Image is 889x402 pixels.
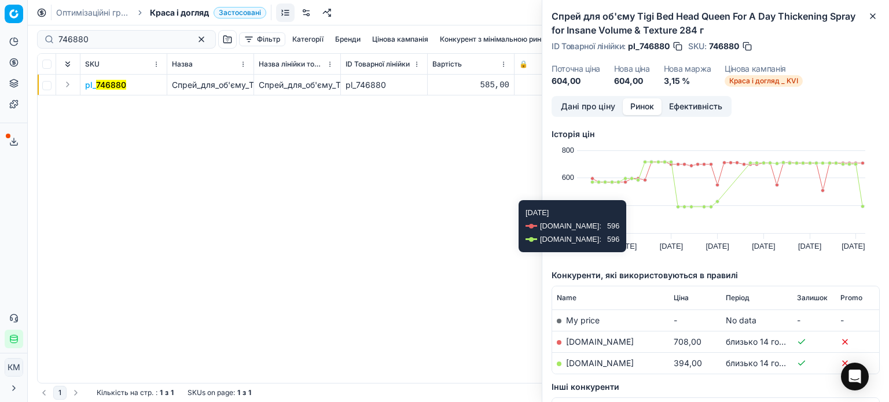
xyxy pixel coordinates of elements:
[792,309,836,331] td: -
[346,79,423,91] div: pl_746880
[797,293,828,303] span: Залишок
[346,60,410,69] span: ID Товарної лінійки
[5,359,23,376] span: КM
[798,242,821,250] text: [DATE]
[557,293,576,303] span: Name
[674,358,702,368] span: 394,00
[553,98,623,115] button: Дані про ціну
[674,337,701,346] span: 708,00
[56,7,130,19] a: Оптимізаційні групи
[97,388,174,397] div: :
[237,388,240,397] strong: 1
[248,388,251,397] strong: 1
[37,386,83,400] nav: pagination
[61,78,75,91] button: Expand
[726,358,815,368] span: близько 14 годин тому
[85,60,100,69] span: SKU
[160,388,163,397] strong: 1
[614,75,650,87] dd: 604,00
[432,60,462,69] span: Вартість
[664,65,711,73] dt: Нова маржа
[552,65,600,73] dt: Поточна ціна
[662,98,730,115] button: Ефективність
[840,293,862,303] span: Promo
[259,79,336,91] div: Спрей_для_об'єму_Tigi_Bed_Head_Queen_For_A_Day_Thickening_Spray_for_Insane_Volume_&_Texture_284_г
[552,128,880,140] h5: Історія цін
[69,386,83,400] button: Go to next page
[552,381,880,393] h5: Інші конкуренти
[288,32,328,46] button: Категорії
[664,75,711,87] dd: 3,15 %
[172,60,193,69] span: Назва
[566,337,634,346] a: [DOMAIN_NAME]
[752,242,775,250] text: [DATE]
[214,7,266,19] span: Застосовані
[836,309,879,331] td: -
[669,309,721,331] td: -
[37,386,51,400] button: Go to previous page
[58,34,185,45] input: Пошук по SKU або назві
[660,242,683,250] text: [DATE]
[552,9,880,37] h2: Спрей для об'єму Tigi Bed Head Queen For A Day Thickening Spray for Insane Volume & Texture 284 г
[623,98,662,115] button: Ринок
[368,32,433,46] button: Цінова кампанія
[562,173,574,182] text: 600
[552,75,600,87] dd: 604,00
[435,32,589,46] button: Конкурент з мінімальною ринковою ціною
[330,32,365,46] button: Бренди
[61,57,75,71] button: Expand all
[566,315,600,325] span: My price
[726,293,750,303] span: Період
[97,388,153,397] span: Кількість на стр.
[562,228,574,237] text: 200
[674,293,689,303] span: Ціна
[171,388,174,397] strong: 1
[96,80,126,90] mark: 746880
[726,337,815,346] span: близько 14 годин тому
[614,65,650,73] dt: Нова ціна
[150,7,266,19] span: Краса і доглядЗастосовані
[562,146,574,154] text: 800
[432,79,509,91] div: 585,00
[614,242,637,250] text: [DATE]
[150,7,209,19] span: Краса і догляд
[165,388,168,397] strong: з
[725,65,803,73] dt: Цінова кампанія
[566,358,634,368] a: [DOMAIN_NAME]
[706,242,729,250] text: [DATE]
[172,80,585,90] span: Спрей_для_об'єму_Tigi_Bed_Head_Queen_For_A_Day_Thickening_Spray_for_Insane_Volume_&_Texture_284_г
[85,79,126,91] button: pl_746880
[725,75,803,87] span: Краса і догляд _ KVI
[188,388,235,397] span: SKUs on page :
[628,40,670,52] span: pl_746880
[552,270,880,281] h5: Конкуренти, які використовуються в правилі
[709,40,739,52] span: 746880
[721,309,792,331] td: No data
[85,79,126,91] span: pl_
[259,60,324,69] span: Назва лінійки товарів
[56,7,266,19] nav: breadcrumb
[519,60,528,69] span: 🔒
[5,358,23,377] button: КM
[842,242,865,250] text: [DATE]
[243,388,246,397] strong: з
[239,32,285,46] button: Фільтр
[688,42,707,50] span: SKU :
[552,42,626,50] span: ID Товарної лінійки :
[53,386,67,400] button: 1
[841,363,869,390] div: Open Intercom Messenger
[562,201,574,209] text: 400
